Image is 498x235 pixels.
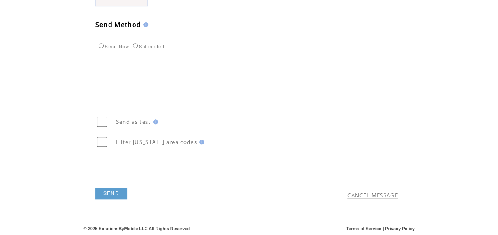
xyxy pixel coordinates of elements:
[382,226,384,231] span: |
[385,226,415,231] a: Privacy Policy
[99,43,104,48] input: Send Now
[116,138,197,146] span: Filter [US_STATE] area codes
[141,22,148,27] img: help.gif
[151,119,158,124] img: help.gif
[131,44,164,49] label: Scheduled
[133,43,138,48] input: Scheduled
[116,118,151,125] span: Send as test
[346,226,381,231] a: Terms of Service
[95,188,127,199] a: SEND
[84,226,190,231] span: © 2025 SolutionsByMobile LLC All Rights Reserved
[97,44,129,49] label: Send Now
[347,192,398,199] a: CANCEL MESSAGE
[95,20,141,29] span: Send Method
[197,140,204,144] img: help.gif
